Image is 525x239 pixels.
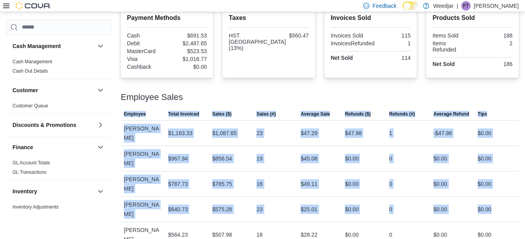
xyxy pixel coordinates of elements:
[378,40,410,46] div: 1
[13,68,48,74] a: Cash Out Details
[461,1,471,11] div: Fern Teixeira
[13,169,47,175] span: GL Transactions
[389,179,392,189] div: 0
[6,101,111,114] div: Customer
[96,86,105,95] button: Customer
[6,57,111,79] div: Cash Management
[13,143,94,151] button: Finance
[13,169,47,175] a: GL Transactions
[389,128,392,138] div: 1
[345,205,358,214] div: $0.00
[127,13,207,23] h2: Payment Methods
[301,111,330,117] span: Average Sale
[13,42,94,50] button: Cash Management
[13,204,59,210] span: Inventory Adjustments
[96,143,105,152] button: Finance
[96,120,105,130] button: Discounts & Promotions
[478,205,491,214] div: $0.00
[127,64,165,70] div: Cashback
[463,1,469,11] span: FT
[212,154,232,163] div: $856.54
[168,32,207,39] div: $691.53
[124,111,146,117] span: Employee
[331,55,353,61] strong: Net Sold
[13,121,94,129] button: Discounts & Promotions
[127,32,165,39] div: Cash
[389,111,415,117] span: Refunds (#)
[121,197,165,222] div: [PERSON_NAME]
[345,179,358,189] div: $0.00
[121,93,183,102] h3: Employee Sales
[301,128,317,138] div: $47.29
[13,187,37,195] h3: Inventory
[168,111,199,117] span: Total Invoiced
[301,154,317,163] div: $45.08
[13,213,76,219] span: Inventory by Product Historical
[389,205,392,214] div: 0
[13,121,76,129] h3: Discounts & Promotions
[13,143,33,151] h3: Finance
[127,56,165,62] div: Visa
[373,2,396,10] span: Feedback
[372,55,410,61] div: 114
[474,32,512,39] div: 188
[432,61,455,67] strong: Net Sold
[256,154,263,163] div: 19
[13,187,94,195] button: Inventory
[256,128,263,138] div: 23
[457,1,458,11] p: |
[16,2,51,10] img: Cova
[229,32,286,51] div: HST [GEOGRAPHIC_DATA] (13%)
[345,111,371,117] span: Refunds ($)
[345,128,362,138] div: $47.98
[13,59,52,65] span: Cash Management
[434,154,447,163] div: $0.00
[168,48,207,54] div: $523.53
[127,40,165,46] div: Debit
[345,154,358,163] div: $0.00
[121,171,165,196] div: [PERSON_NAME]
[127,48,165,54] div: MasterCard
[13,86,94,94] button: Customer
[432,40,471,53] div: Items Refunded
[256,179,263,189] div: 16
[331,32,369,39] div: Invoices Sold
[96,41,105,51] button: Cash Management
[289,32,309,39] div: $560.47
[434,205,447,214] div: $0.00
[13,160,50,166] a: GL Account Totals
[96,187,105,196] button: Inventory
[301,205,317,214] div: $25.01
[331,13,411,23] h2: Invoices Sold
[13,103,48,109] a: Customer Queue
[168,64,207,70] div: $0.00
[478,111,487,117] span: Tips
[478,179,491,189] div: $0.00
[168,154,188,163] div: $967.94
[13,214,76,219] a: Inventory by Product Historical
[301,179,317,189] div: $49.11
[403,2,419,10] input: Dark Mode
[212,205,232,214] div: $575.28
[331,40,374,46] div: InvoicesRefunded
[6,158,111,180] div: Finance
[229,13,309,23] h2: Taxes
[212,128,237,138] div: $1,087.65
[474,40,512,46] div: 2
[13,42,61,50] h3: Cash Management
[168,56,207,62] div: $1,016.77
[168,179,188,189] div: $787.73
[13,86,38,94] h3: Customer
[434,179,447,189] div: $0.00
[212,179,232,189] div: $785.75
[121,146,165,171] div: [PERSON_NAME]
[212,111,231,117] span: Sales ($)
[168,205,188,214] div: $640.73
[474,61,512,67] div: 186
[389,154,392,163] div: 0
[433,1,453,11] p: Weedjar
[121,121,165,146] div: [PERSON_NAME]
